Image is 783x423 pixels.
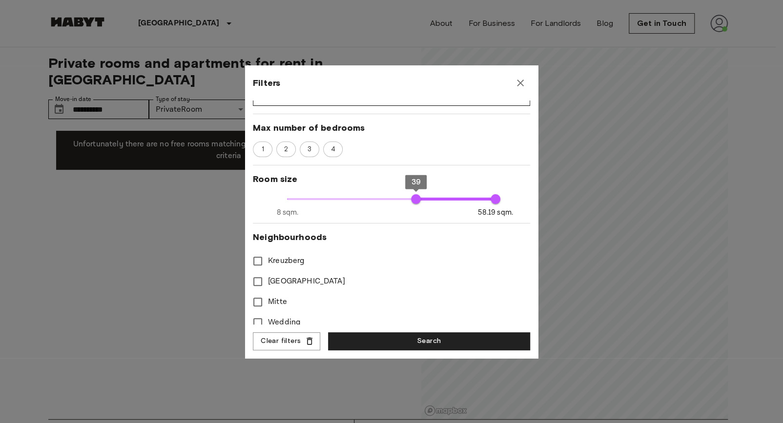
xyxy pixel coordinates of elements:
div: 3 [300,141,319,157]
span: 39 [411,177,420,186]
span: 8 sqm. [277,207,299,218]
span: 3 [302,144,317,154]
span: Wedding [268,317,301,328]
div: 4 [323,141,343,157]
span: Max number of bedrooms [253,122,530,134]
span: Room size [253,173,530,185]
div: 2 [276,141,296,157]
span: Kreuzberg [268,255,305,267]
span: Mitte [268,296,287,308]
span: Neighbourhoods [253,231,530,243]
div: 1 [253,141,272,157]
span: 2 [279,144,293,154]
button: Search [328,332,530,350]
span: Filters [253,77,280,89]
button: Clear filters [253,332,320,350]
span: [GEOGRAPHIC_DATA] [268,276,345,287]
span: 58.19 sqm. [478,207,513,218]
span: 4 [325,144,340,154]
span: 1 [256,144,269,154]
